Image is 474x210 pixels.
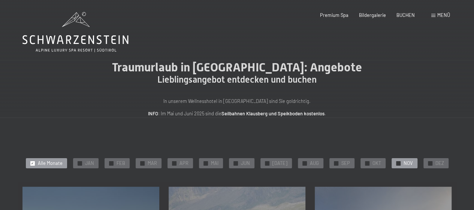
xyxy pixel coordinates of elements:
[397,161,399,165] span: ✓
[148,110,158,116] strong: INFO
[148,160,157,167] span: MAR
[110,161,112,165] span: ✓
[78,161,81,165] span: ✓
[173,161,175,165] span: ✓
[435,160,444,167] span: DEZ
[179,160,188,167] span: APR
[241,160,250,167] span: JUN
[87,110,387,117] p: : Im Mai und Juni 2025 sind die .
[38,160,63,167] span: Alle Monate
[141,161,144,165] span: ✓
[396,12,415,18] a: BUCHEN
[157,74,317,85] span: Lieblingsangebot entdecken und buchen
[335,161,337,165] span: ✓
[341,160,350,167] span: SEP
[320,12,348,18] a: Premium Spa
[359,12,386,18] a: Bildergalerie
[31,161,34,165] span: ✓
[404,160,413,167] span: NOV
[117,160,125,167] span: FEB
[272,160,287,167] span: [DATE]
[221,110,324,116] strong: Seilbahnen Klausberg und Speikboden kostenlos
[204,161,207,165] span: ✓
[437,12,450,18] span: Menü
[87,97,387,105] p: In unserem Wellnesshotel in [GEOGRAPHIC_DATA] sind Sie goldrichtig.
[429,161,431,165] span: ✓
[211,160,218,167] span: MAI
[85,160,94,167] span: JAN
[234,161,237,165] span: ✓
[266,161,268,165] span: ✓
[366,161,368,165] span: ✓
[310,160,319,167] span: AUG
[303,161,306,165] span: ✓
[372,160,381,167] span: OKT
[112,60,362,74] span: Traumurlaub in [GEOGRAPHIC_DATA]: Angebote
